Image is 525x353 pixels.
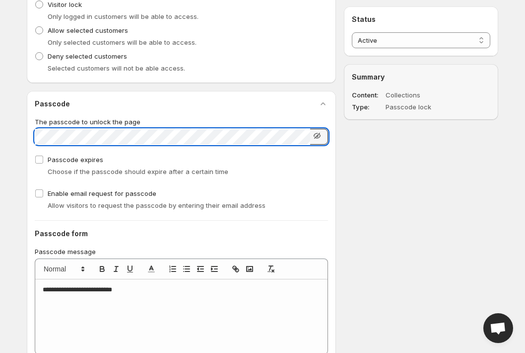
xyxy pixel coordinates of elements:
span: Only logged in customers will be able to access. [48,12,198,20]
h2: Passcode [35,99,70,109]
div: Open chat [483,313,513,343]
span: Deny selected customers [48,52,127,60]
dd: Collections [386,90,462,100]
span: Enable email request for passcode [48,189,156,197]
dd: Passcode lock [386,102,462,112]
span: Only selected customers will be able to access. [48,38,197,46]
span: Visitor lock [48,0,82,8]
h2: Summary [352,72,490,82]
dt: Content : [352,90,384,100]
p: Passcode message [35,247,328,257]
span: Choose if the passcode should expire after a certain time [48,168,228,176]
span: Allow visitors to request the passcode by entering their email address [48,201,265,209]
dt: Type : [352,102,384,112]
span: Passcode expires [48,156,103,164]
h2: Status [352,14,490,24]
span: The passcode to unlock the page [35,118,140,126]
span: Allow selected customers [48,26,128,34]
span: Selected customers will not be able access. [48,64,185,72]
h2: Passcode form [35,229,328,239]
